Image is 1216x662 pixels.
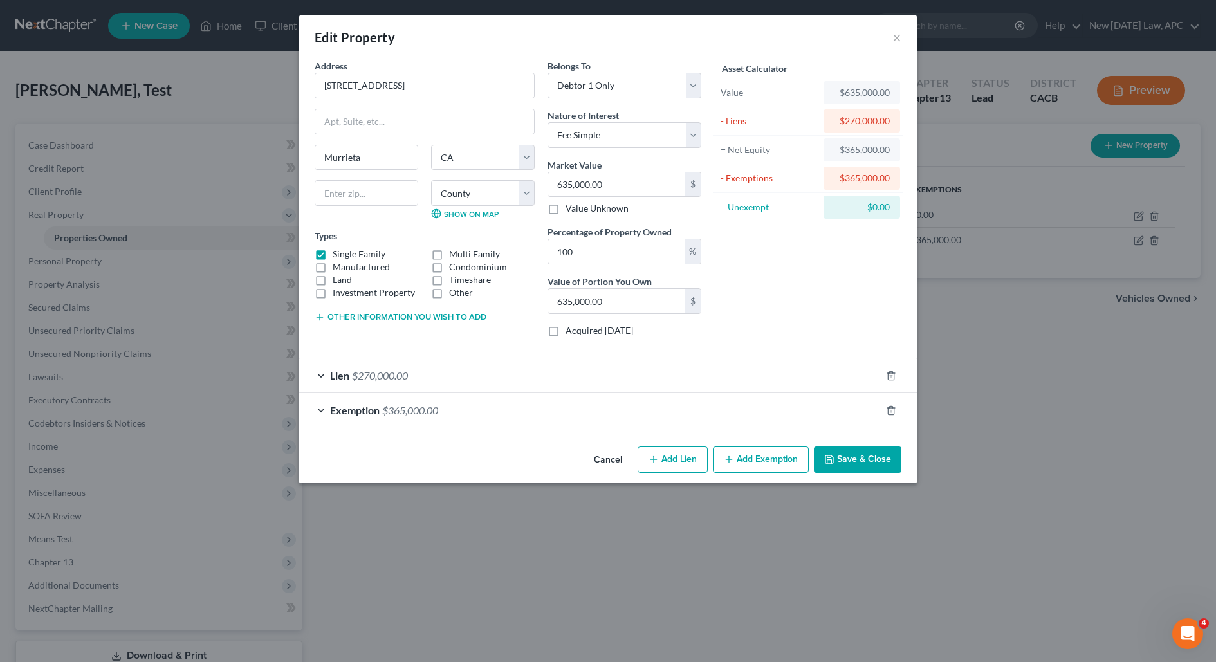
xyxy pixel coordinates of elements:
span: Address [315,60,347,71]
label: Manufactured [333,261,390,273]
label: Market Value [548,158,602,172]
div: $ [685,289,701,313]
a: Show on Map [431,208,499,219]
iframe: Intercom live chat [1172,618,1203,649]
label: Land [333,273,352,286]
input: 0.00 [548,239,685,264]
input: 0.00 [548,172,685,197]
div: - Liens [721,115,818,127]
input: 0.00 [548,289,685,313]
label: Timeshare [449,273,491,286]
input: Enter address... [315,73,534,98]
span: Lien [330,369,349,382]
input: Enter zip... [315,180,418,206]
button: Add Exemption [713,446,809,474]
label: Investment Property [333,286,415,299]
div: = Unexempt [721,201,818,214]
div: $365,000.00 [834,143,890,156]
div: $ [685,172,701,197]
span: Exemption [330,404,380,416]
label: Multi Family [449,248,500,261]
input: Apt, Suite, etc... [315,109,534,134]
label: Acquired [DATE] [566,324,633,337]
button: × [892,30,901,45]
label: Nature of Interest [548,109,619,122]
div: $365,000.00 [834,172,890,185]
label: Value Unknown [566,202,629,215]
div: - Exemptions [721,172,818,185]
span: $270,000.00 [352,369,408,382]
div: Edit Property [315,28,395,46]
label: Percentage of Property Owned [548,225,672,239]
input: Enter city... [315,145,418,170]
span: $365,000.00 [382,404,438,416]
label: Types [315,229,337,243]
span: Belongs To [548,60,591,71]
div: = Net Equity [721,143,818,156]
div: % [685,239,701,264]
button: Add Lien [638,446,708,474]
span: 4 [1199,618,1209,629]
button: Cancel [584,448,632,474]
div: $635,000.00 [834,86,890,99]
label: Value of Portion You Own [548,275,652,288]
label: Other [449,286,473,299]
div: $0.00 [834,201,890,214]
label: Asset Calculator [722,62,788,75]
label: Condominium [449,261,507,273]
button: Save & Close [814,446,901,474]
label: Single Family [333,248,385,261]
div: $270,000.00 [834,115,890,127]
button: Other information you wish to add [315,312,486,322]
div: Value [721,86,818,99]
